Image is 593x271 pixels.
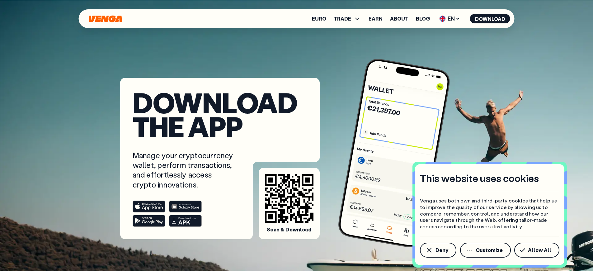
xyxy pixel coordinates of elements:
button: Deny [420,243,456,258]
span: Scan & Download [267,226,311,233]
img: phone [336,57,452,250]
a: About [390,16,408,21]
a: Blog [416,16,430,21]
span: TRADE [334,16,351,21]
span: EN [437,14,463,24]
a: Earn [369,16,383,21]
h1: Download the app [133,90,307,138]
span: Customize [476,248,503,253]
button: Download [470,14,510,23]
span: Allow All [528,248,551,253]
span: TRADE [334,15,361,22]
button: Customize [460,243,511,258]
svg: Home [88,15,123,22]
p: Venga uses both own and third-party cookies that help us to improve the quality of our service by... [420,197,559,230]
h4: This website uses cookies [420,172,539,185]
button: Allow All [514,243,559,258]
img: flag-uk [440,16,446,22]
a: Euro [312,16,326,21]
p: Manage your cryptocurrency wallet, perform transactions, and effortlessly access crypto innovations. [133,150,235,189]
span: Deny [435,248,448,253]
